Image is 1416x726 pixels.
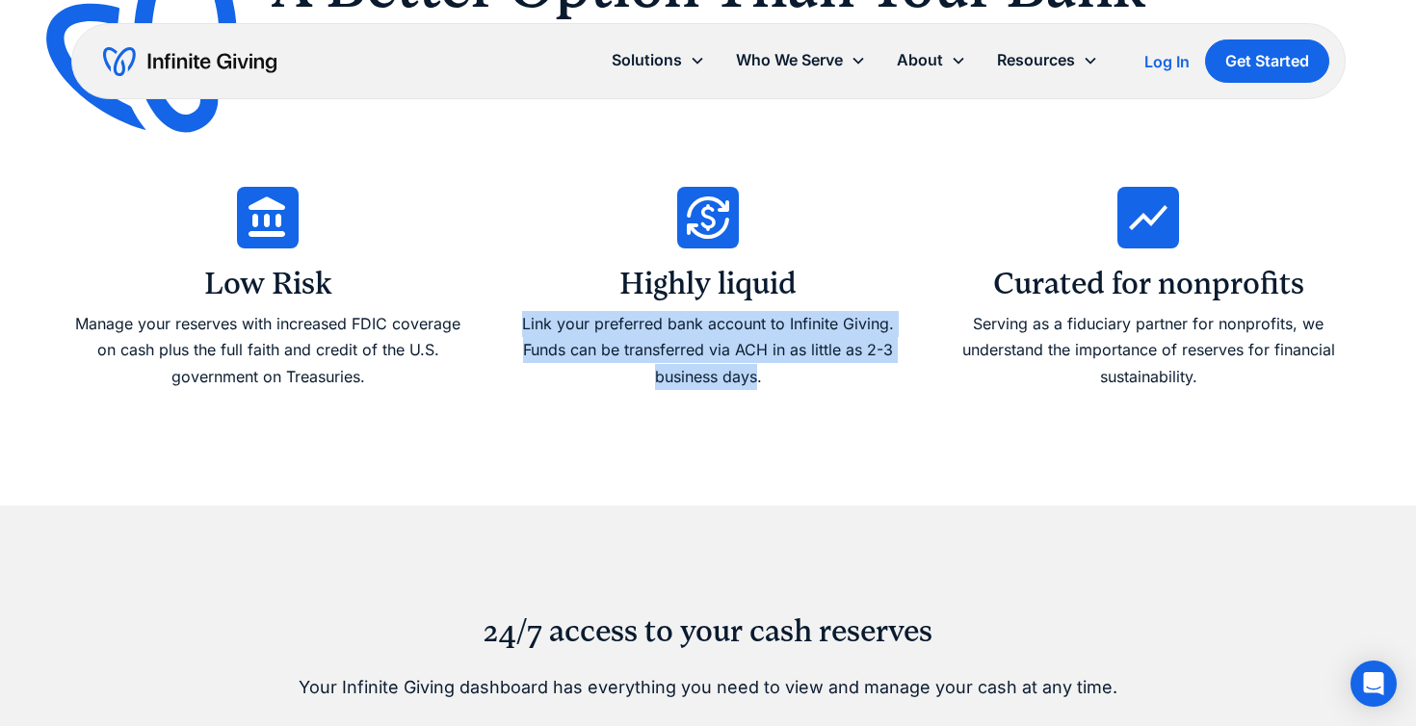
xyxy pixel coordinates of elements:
div: Log In [1144,54,1190,69]
div: Resources [982,39,1114,81]
h3: Low Risk [204,264,332,304]
div: About [881,39,982,81]
div: Link your preferred bank account to Infinite Giving. Funds can be transferred via ACH in as littl... [511,311,905,390]
div: Open Intercom Messenger [1350,661,1397,707]
a: Get Started [1205,39,1329,83]
div: Solutions [612,47,682,73]
h3: Curated for nonprofits [993,264,1304,304]
a: Log In [1144,50,1190,73]
h3: Highly liquid [619,264,797,304]
div: Serving as a fiduciary partner for nonprofits, we understand the importance of reserves for finan... [952,311,1346,390]
a: home [103,46,276,77]
div: Resources [997,47,1075,73]
div: Who We Serve [736,47,843,73]
div: Who We Serve [721,39,881,81]
div: About [897,47,943,73]
p: Your Infinite Giving dashboard has everything you need to view and manage your cash at any time. [215,673,1201,703]
h2: 24/7 access to your cash reserves [215,613,1201,650]
div: Manage your reserves with increased FDIC coverage on cash plus the full faith and credit of the U... [71,311,465,390]
div: Solutions [596,39,721,81]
